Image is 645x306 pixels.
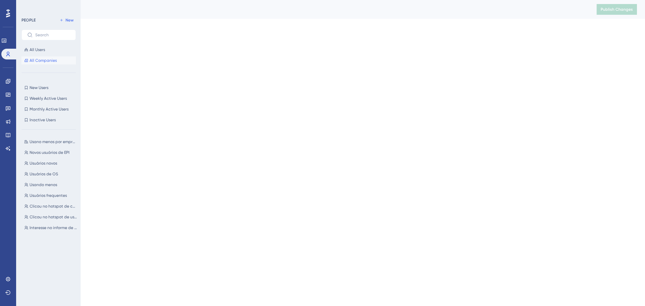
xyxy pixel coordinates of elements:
[30,182,57,187] span: Usando menos
[597,4,637,15] button: Publish Changes
[21,17,36,23] div: PEOPLE
[30,58,57,63] span: All Companies
[30,161,57,166] span: Usuários novos
[30,150,70,155] span: Novos usuários de EPI
[30,117,56,123] span: Inactive Users
[66,17,74,23] span: New
[30,47,45,52] span: All Users
[21,56,76,64] button: All Companies
[21,138,80,146] button: Usano menos por empresa
[30,193,67,198] span: Usuários frequentes
[21,224,80,232] button: Interesse no informe de condição [PERSON_NAME]
[21,202,80,210] button: Clicou no hotspot de checklist personalizado
[21,105,76,113] button: Monthly Active Users
[30,225,77,230] span: Interesse no informe de condição [PERSON_NAME]
[21,148,80,157] button: Novos usuários de EPI
[21,191,80,200] button: Usuários frequentes
[30,96,67,101] span: Weekly Active Users
[21,181,80,189] button: Usando menos
[21,116,76,124] button: Inactive Users
[35,33,70,37] input: Search
[21,84,76,92] button: New Users
[21,159,80,167] button: Usuários novos
[21,94,76,102] button: Weekly Active Users
[30,214,77,220] span: Clicou no hotspot de usuário
[30,204,77,209] span: Clicou no hotspot de checklist personalizado
[21,213,80,221] button: Clicou no hotspot de usuário
[21,46,76,54] button: All Users
[57,16,76,24] button: New
[30,85,48,90] span: New Users
[30,139,77,144] span: Usano menos por empresa
[30,106,69,112] span: Monthly Active Users
[30,171,58,177] span: Usuários de OS
[601,7,633,12] span: Publish Changes
[21,170,80,178] button: Usuários de OS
